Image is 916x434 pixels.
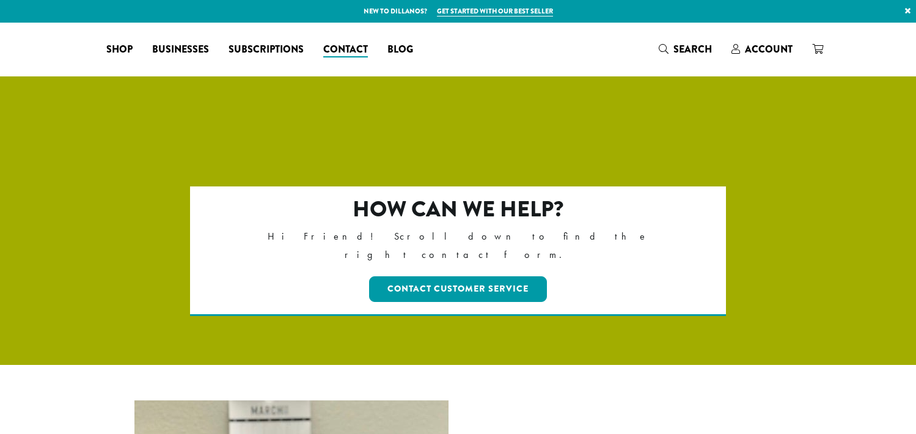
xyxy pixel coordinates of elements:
[243,196,673,223] h2: How can we help?
[97,40,142,59] a: Shop
[745,42,793,56] span: Account
[243,227,673,264] p: Hi Friend! Scroll down to find the right contact form.
[152,42,209,57] span: Businesses
[649,39,722,59] a: Search
[229,42,304,57] span: Subscriptions
[437,6,553,17] a: Get started with our best seller
[673,42,712,56] span: Search
[106,42,133,57] span: Shop
[323,42,368,57] span: Contact
[387,42,413,57] span: Blog
[369,276,547,302] a: Contact Customer Service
